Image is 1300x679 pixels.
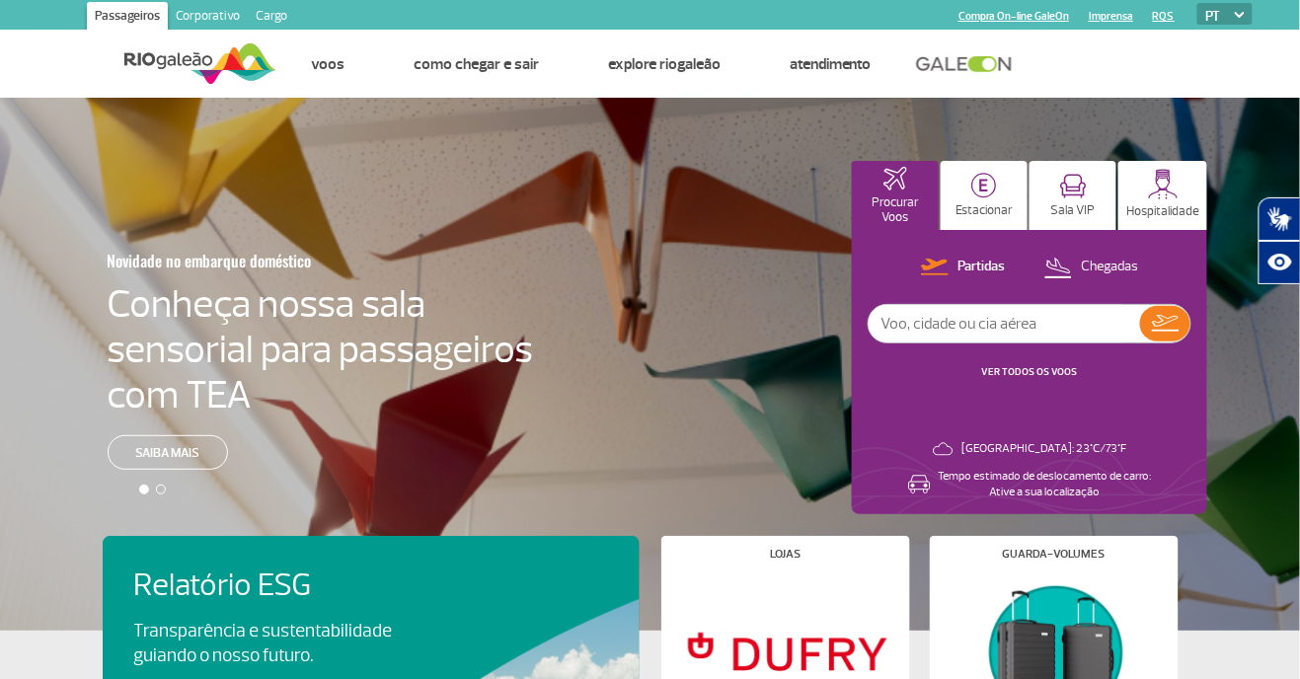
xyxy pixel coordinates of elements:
[862,195,929,225] p: Procurar Voos
[961,441,1126,457] p: [GEOGRAPHIC_DATA]: 23°C/73°F
[311,54,344,74] a: Voos
[1148,169,1179,199] img: hospitality.svg
[248,2,295,34] a: Cargo
[1082,258,1139,276] p: Chegadas
[134,619,415,668] p: Transparência e sustentabilidade guiando o nosso futuro.
[1003,549,1106,560] h4: Guarda-volumes
[971,173,997,198] img: carParkingHome.svg
[168,2,248,34] a: Corporativo
[883,167,907,190] img: airplaneHomeActive.svg
[1126,204,1199,219] p: Hospitalidade
[915,255,1012,280] button: Partidas
[941,161,1028,230] button: Estacionar
[958,258,1006,276] p: Partidas
[982,365,1078,378] a: VER TODOS OS VOOS
[134,567,608,668] a: Relatório ESGTransparência e sustentabilidade guiando o nosso futuro.
[770,549,801,560] h4: Lojas
[869,305,1140,342] input: Voo, cidade ou cia aérea
[939,469,1152,500] p: Tempo estimado de deslocamento de carro: Ative a sua localização
[1259,197,1300,284] div: Plugin de acessibilidade da Hand Talk.
[956,203,1013,218] p: Estacionar
[852,161,939,230] button: Procurar Voos
[108,281,534,417] h4: Conheça nossa sala sensorial para passageiros com TEA
[1118,161,1207,230] button: Hospitalidade
[414,54,539,74] a: Como chegar e sair
[608,54,721,74] a: Explore RIOgaleão
[1089,10,1133,23] a: Imprensa
[1030,161,1116,230] button: Sala VIP
[1259,197,1300,241] button: Abrir tradutor de língua de sinais.
[958,10,1069,23] a: Compra On-line GaleOn
[87,2,168,34] a: Passageiros
[1259,241,1300,284] button: Abrir recursos assistivos.
[1038,255,1145,280] button: Chegadas
[134,567,448,604] h4: Relatório ESG
[108,240,437,281] h3: Novidade no embarque doméstico
[1051,203,1096,218] p: Sala VIP
[976,364,1084,380] button: VER TODOS OS VOOS
[1060,174,1087,198] img: vipRoom.svg
[1153,10,1175,23] a: RQS
[790,54,872,74] a: Atendimento
[108,435,228,470] a: Saiba mais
